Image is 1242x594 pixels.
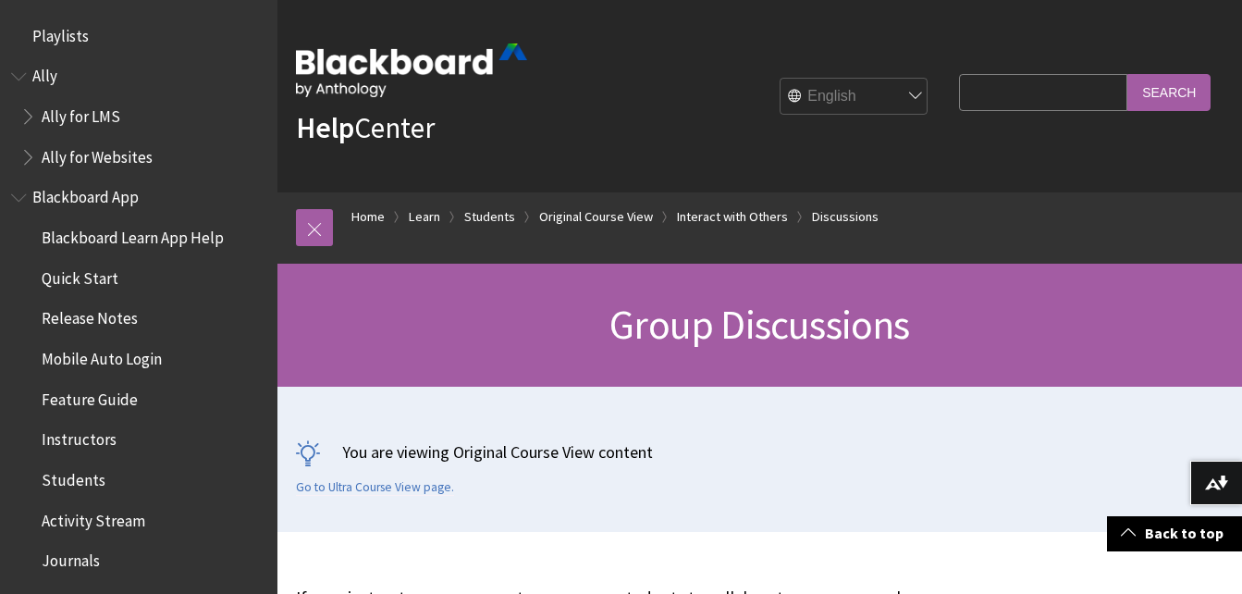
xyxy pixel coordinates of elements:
[42,425,117,450] span: Instructors
[1107,516,1242,551] a: Back to top
[609,299,909,350] span: Group Discussions
[296,109,435,146] a: HelpCenter
[42,546,100,571] span: Journals
[42,505,145,530] span: Activity Stream
[32,182,139,207] span: Blackboard App
[296,43,527,97] img: Blackboard by Anthology
[42,384,138,409] span: Feature Guide
[42,263,118,288] span: Quick Start
[296,479,454,496] a: Go to Ultra Course View page.
[781,79,928,116] select: Site Language Selector
[1127,74,1211,110] input: Search
[409,205,440,229] a: Learn
[539,205,653,229] a: Original Course View
[42,142,153,167] span: Ally for Websites
[677,205,788,229] a: Interact with Others
[42,101,120,126] span: Ally for LMS
[464,205,515,229] a: Students
[11,61,266,173] nav: Book outline for Anthology Ally Help
[42,303,138,328] span: Release Notes
[42,222,224,247] span: Blackboard Learn App Help
[812,205,879,229] a: Discussions
[32,61,57,86] span: Ally
[42,343,162,368] span: Mobile Auto Login
[296,440,1224,464] p: You are viewing Original Course View content
[42,464,105,489] span: Students
[32,20,89,45] span: Playlists
[11,20,266,52] nav: Book outline for Playlists
[351,205,385,229] a: Home
[296,109,354,146] strong: Help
